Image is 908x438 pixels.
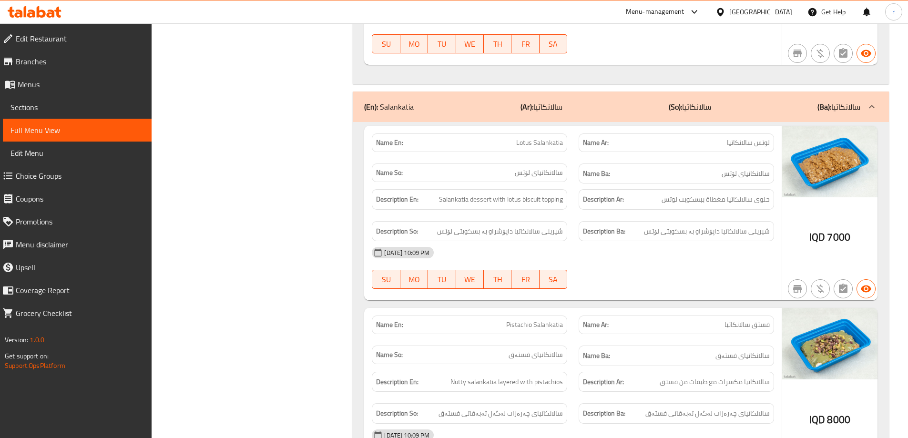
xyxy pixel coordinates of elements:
[5,359,65,372] a: Support.OpsPlatform
[16,216,144,227] span: Promotions
[428,270,456,289] button: TU
[450,376,563,388] span: Nutty salankatia layered with pistachios
[376,168,403,178] strong: Name So:
[782,126,877,197] img: Lotus_Salankatia638935809219572209.jpg
[376,194,418,205] strong: Description En:
[18,79,144,90] span: Menus
[376,376,418,388] strong: Description En:
[788,279,807,298] button: Not branch specific item
[488,37,508,51] span: TH
[460,37,480,51] span: WE
[644,225,770,237] span: شیرینی سالانکاتیا داپۆشراو بە بسکویتی لۆتس
[437,225,563,237] span: شیرینی سالانکاتیا داپۆشراو بە بسکویتی لۆتس
[834,279,853,298] button: Not has choices
[817,100,831,114] b: (Ba):
[460,273,480,286] span: WE
[543,273,563,286] span: SA
[520,101,562,112] p: سالانكاتيا
[715,350,770,362] span: سالانکاتیای فستەق
[669,101,711,112] p: سالانکاتیا
[506,320,563,330] span: Pistachio Salankatia
[834,44,853,63] button: Not has choices
[376,37,396,51] span: SU
[817,101,860,112] p: سالانکاتیا
[516,138,563,148] span: Lotus Salankatia
[380,248,433,257] span: [DATE] 10:09 PM
[515,273,535,286] span: FR
[669,100,682,114] b: (So):
[583,407,625,419] strong: Description Ba:
[16,239,144,250] span: Menu disclaimer
[892,7,895,17] span: r
[5,334,28,346] span: Version:
[583,138,609,148] strong: Name Ar:
[3,119,152,142] a: Full Menu View
[432,273,452,286] span: TU
[827,228,850,246] span: 7000
[16,285,144,296] span: Coverage Report
[16,33,144,44] span: Edit Restaurant
[376,273,396,286] span: SU
[583,320,609,330] strong: Name Ar:
[515,168,563,178] span: سالانکاتیای لۆتس
[400,270,428,289] button: MO
[809,228,825,246] span: IQD
[511,34,539,53] button: FR
[3,142,152,164] a: Edit Menu
[404,37,424,51] span: MO
[488,273,508,286] span: TH
[5,350,49,362] span: Get support on:
[404,273,424,286] span: MO
[645,407,770,419] span: سالانکاتیای چەرەزات لەگەل تەبەقاتی فستەق
[16,193,144,204] span: Coupons
[10,102,144,113] span: Sections
[511,270,539,289] button: FR
[353,92,889,122] div: (En): Salankatia(Ar):سالانكاتيا(So):سالانکاتیا(Ba):سالانکاتیا
[364,100,378,114] b: (En):
[729,7,792,17] div: [GEOGRAPHIC_DATA]
[583,225,625,237] strong: Description Ba:
[428,34,456,53] button: TU
[660,376,770,388] span: سالانكاتيا مكسرات مع طبقات من فستق
[376,138,403,148] strong: Name En:
[16,307,144,319] span: Grocery Checklist
[515,37,535,51] span: FR
[727,138,770,148] span: لوتس سالانكاتيا
[456,270,484,289] button: WE
[16,170,144,182] span: Choice Groups
[16,56,144,67] span: Branches
[857,44,876,63] button: Available
[509,350,563,360] span: سالانکاتیای فستەق
[456,34,484,53] button: WE
[16,262,144,273] span: Upsell
[626,6,684,18] div: Menu-management
[439,407,563,419] span: سالانکاتیای چەرەزات لەگەل تەبەقاتی فستەق
[583,168,610,180] strong: Name Ba:
[583,194,624,205] strong: Description Ar:
[788,44,807,63] button: Not branch specific item
[811,44,830,63] button: Purchased item
[540,34,567,53] button: SA
[10,147,144,159] span: Edit Menu
[520,100,533,114] b: (Ar):
[372,270,400,289] button: SU
[372,34,400,53] button: SU
[30,334,44,346] span: 1.0.0
[811,279,830,298] button: Purchased item
[10,124,144,136] span: Full Menu View
[432,37,452,51] span: TU
[540,270,567,289] button: SA
[376,320,403,330] strong: Name En:
[376,407,418,419] strong: Description So:
[827,410,850,429] span: 8000
[439,194,563,205] span: Salankatia dessert with lotus biscuit topping
[583,376,624,388] strong: Description Ar:
[543,37,563,51] span: SA
[583,350,610,362] strong: Name Ba:
[724,320,770,330] span: فستق سالانكاتيا
[722,168,770,180] span: سالانکاتیای لۆتس
[3,96,152,119] a: Sections
[662,194,770,205] span: حلوى سالانكاتيا مغطاة ببسكويت لوتس
[484,270,511,289] button: TH
[782,308,877,379] img: Pistachio_Salankatia638935809283275339.jpg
